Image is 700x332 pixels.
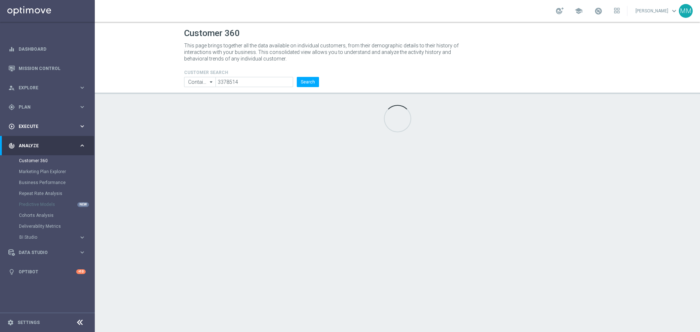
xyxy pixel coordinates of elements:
[19,223,76,229] a: Deliverability Metrics
[184,28,611,39] h1: Customer 360
[184,42,465,62] p: This page brings together all the data available on individual customers, from their demographic ...
[79,103,86,110] i: keyboard_arrow_right
[19,210,94,221] div: Cohorts Analysis
[8,46,15,52] i: equalizer
[19,235,79,239] div: BI Studio
[19,234,86,240] button: BI Studio keyboard_arrow_right
[8,123,15,130] i: play_circle_outline
[8,250,86,255] button: Data Studio keyboard_arrow_right
[19,180,76,185] a: Business Performance
[19,199,94,210] div: Predictive Models
[297,77,319,87] button: Search
[19,155,94,166] div: Customer 360
[19,59,86,78] a: Mission Control
[8,142,15,149] i: track_changes
[184,70,319,75] h4: CUSTOMER SEARCH
[19,232,94,243] div: BI Studio
[19,188,94,199] div: Repeat Rate Analysis
[19,262,76,281] a: Optibot
[8,262,86,281] div: Optibot
[19,86,79,90] span: Explore
[215,77,293,87] input: Enter CID, Email, name or phone
[19,105,79,109] span: Plan
[19,124,79,129] span: Execute
[8,85,79,91] div: Explore
[79,84,86,91] i: keyboard_arrow_right
[19,144,79,148] span: Analyze
[8,143,86,149] button: track_changes Analyze keyboard_arrow_right
[8,104,79,110] div: Plan
[8,46,86,52] button: equalizer Dashboard
[8,123,79,130] div: Execute
[79,234,86,241] i: keyboard_arrow_right
[19,177,94,188] div: Business Performance
[19,39,86,59] a: Dashboard
[7,319,14,326] i: settings
[19,212,76,218] a: Cohorts Analysis
[77,202,89,207] div: NEW
[19,158,76,164] a: Customer 360
[17,320,40,325] a: Settings
[575,7,583,15] span: school
[79,142,86,149] i: keyboard_arrow_right
[8,104,15,110] i: gps_fixed
[670,7,678,15] span: keyboard_arrow_down
[19,235,71,239] span: BI Studio
[8,59,86,78] div: Mission Control
[79,249,86,256] i: keyboard_arrow_right
[76,269,86,274] div: +10
[8,104,86,110] button: gps_fixed Plan keyboard_arrow_right
[8,249,79,256] div: Data Studio
[8,39,86,59] div: Dashboard
[8,269,15,275] i: lightbulb
[19,169,76,175] a: Marketing Plan Explorer
[184,77,215,87] input: Contains
[19,191,76,196] a: Repeat Rate Analysis
[8,66,86,71] button: Mission Control
[208,77,215,87] i: arrow_drop_down
[8,269,86,275] button: lightbulb Optibot +10
[8,85,86,91] button: person_search Explore keyboard_arrow_right
[679,4,693,18] div: MM
[8,142,79,149] div: Analyze
[8,85,15,91] i: person_search
[19,250,79,255] span: Data Studio
[635,5,679,16] a: [PERSON_NAME]keyboard_arrow_down
[79,123,86,130] i: keyboard_arrow_right
[8,124,86,129] button: play_circle_outline Execute keyboard_arrow_right
[19,221,94,232] div: Deliverability Metrics
[19,166,94,177] div: Marketing Plan Explorer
